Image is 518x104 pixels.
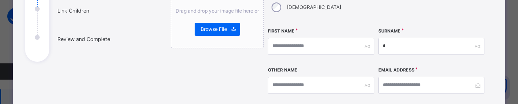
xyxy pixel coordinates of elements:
[201,26,227,33] span: Browse File
[378,28,401,35] label: Surname
[176,8,259,14] span: Drag and drop your image file here or
[268,67,297,74] label: Other Name
[378,67,414,74] label: Email Address
[287,4,341,11] label: [DEMOGRAPHIC_DATA]
[268,28,295,35] label: First Name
